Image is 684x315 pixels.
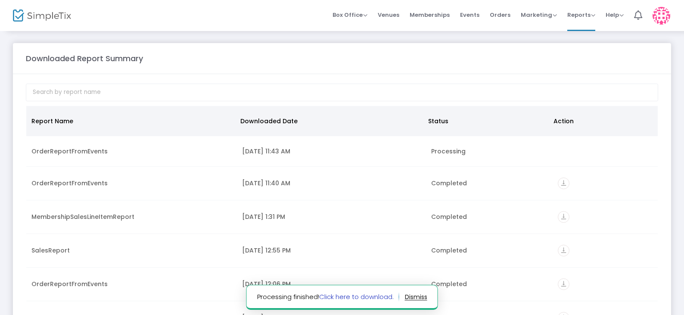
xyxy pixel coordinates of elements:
[558,211,653,223] div: https://go.SimpleTix.com/x010p
[548,106,653,136] th: Action
[558,278,653,290] div: https://go.SimpleTix.com/g8t4a
[257,292,399,302] span: Processing finished!
[558,247,569,256] a: vertical_align_bottom
[378,4,399,26] span: Venues
[558,178,653,189] div: https://go.SimpleTix.com/knynn
[490,4,510,26] span: Orders
[26,53,143,64] m-panel-title: Downloaded Report Summary
[431,280,547,288] div: Completed
[26,106,235,136] th: Report Name
[423,106,548,136] th: Status
[242,212,421,221] div: 9/10/2025 1:31 PM
[242,280,421,288] div: 8/26/2025 12:06 PM
[558,281,569,290] a: vertical_align_bottom
[319,292,394,301] a: Click here to download.
[431,212,547,221] div: Completed
[235,106,423,136] th: Downloaded Date
[242,147,421,156] div: 9/19/2025 11:43 AM
[558,180,569,189] a: vertical_align_bottom
[558,278,569,290] i: vertical_align_bottom
[567,11,595,19] span: Reports
[242,246,421,255] div: 9/9/2025 12:55 PM
[460,4,479,26] span: Events
[431,246,547,255] div: Completed
[558,178,569,189] i: vertical_align_bottom
[333,11,367,19] span: Box Office
[558,245,569,256] i: vertical_align_bottom
[26,84,658,101] input: Search by report name
[558,211,569,223] i: vertical_align_bottom
[410,4,450,26] span: Memberships
[558,214,569,222] a: vertical_align_bottom
[521,11,557,19] span: Marketing
[31,246,232,255] div: SalesReport
[558,245,653,256] div: https://go.SimpleTix.com/vc4en
[31,280,232,288] div: OrderReportFromEvents
[31,179,232,187] div: OrderReportFromEvents
[405,290,427,304] button: dismiss
[242,179,421,187] div: 9/19/2025 11:40 AM
[31,147,232,156] div: OrderReportFromEvents
[431,147,547,156] div: Processing
[31,212,232,221] div: MembershipSalesLineItemReport
[606,11,624,19] span: Help
[431,179,547,187] div: Completed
